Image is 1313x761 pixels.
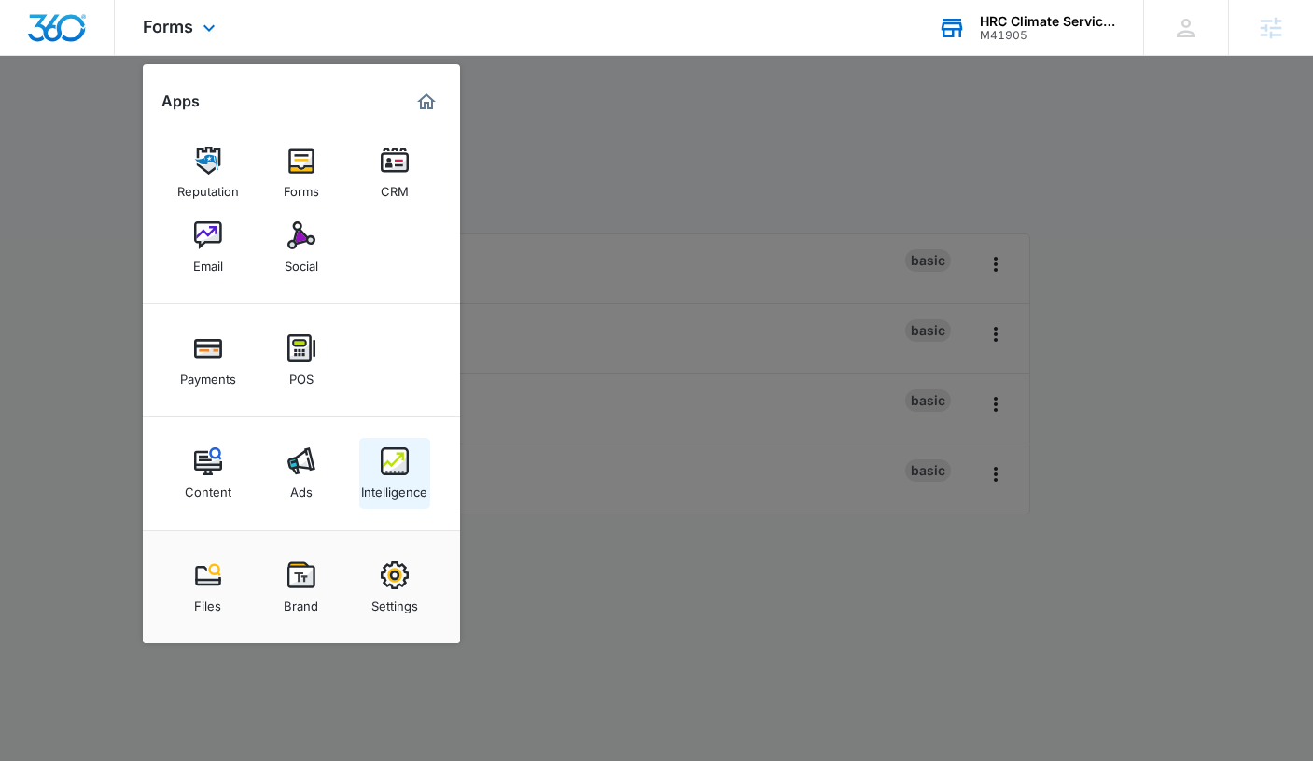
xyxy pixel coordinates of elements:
[359,552,430,623] a: Settings
[173,438,244,509] a: Content
[980,29,1116,42] div: account id
[173,325,244,396] a: Payments
[266,137,337,208] a: Forms
[285,249,318,274] div: Social
[173,137,244,208] a: Reputation
[284,175,319,199] div: Forms
[371,589,418,613] div: Settings
[173,552,244,623] a: Files
[359,438,430,509] a: Intelligence
[266,212,337,283] a: Social
[266,438,337,509] a: Ads
[284,589,318,613] div: Brand
[185,475,231,500] div: Content
[266,552,337,623] a: Brand
[173,212,244,283] a: Email
[381,175,409,199] div: CRM
[290,475,313,500] div: Ads
[194,589,221,613] div: Files
[359,137,430,208] a: CRM
[361,475,427,500] div: Intelligence
[180,362,236,387] div: Payments
[161,92,200,110] h2: Apps
[143,17,193,36] span: Forms
[193,249,223,274] div: Email
[412,87,441,117] a: Marketing 360® Dashboard
[289,362,314,387] div: POS
[177,175,239,199] div: Reputation
[980,14,1116,29] div: account name
[266,325,337,396] a: POS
